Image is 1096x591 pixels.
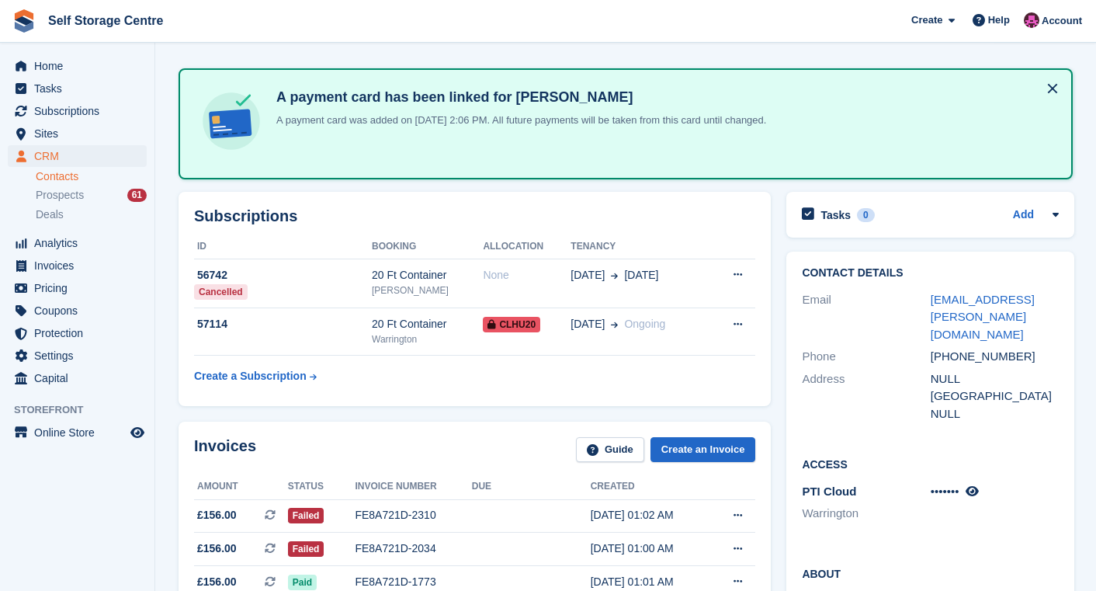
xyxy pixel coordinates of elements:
[802,505,930,523] li: Warrington
[591,574,709,590] div: [DATE] 01:01 AM
[199,89,264,154] img: card-linked-ebf98d0992dc2aeb22e95c0e3c79077019eb2392cfd83c6a337811c24bc77127.svg
[1013,207,1034,224] a: Add
[194,437,256,463] h2: Invoices
[194,362,317,391] a: Create a Subscription
[988,12,1010,28] span: Help
[8,322,147,344] a: menu
[8,78,147,99] a: menu
[34,78,127,99] span: Tasks
[802,485,856,498] span: PTI Cloud
[931,370,1059,388] div: NULL
[197,507,237,523] span: £156.00
[8,255,147,276] a: menu
[911,12,942,28] span: Create
[931,485,959,498] span: •••••••
[34,345,127,367] span: Settings
[372,235,483,259] th: Booking
[931,388,1059,405] div: [GEOGRAPHIC_DATA]
[34,255,127,276] span: Invoices
[8,345,147,367] a: menu
[802,267,1059,280] h2: Contact Details
[194,368,307,384] div: Create a Subscription
[128,423,147,442] a: Preview store
[34,123,127,144] span: Sites
[802,565,1059,581] h2: About
[8,422,147,443] a: menu
[194,235,372,259] th: ID
[34,422,127,443] span: Online Store
[36,188,84,203] span: Prospects
[127,189,147,202] div: 61
[483,235,571,259] th: Allocation
[931,348,1059,366] div: [PHONE_NUMBER]
[931,405,1059,423] div: NULL
[472,475,591,499] th: Due
[8,367,147,389] a: menu
[194,267,372,283] div: 56742
[624,318,665,330] span: Ongoing
[34,277,127,299] span: Pricing
[571,267,605,283] span: [DATE]
[483,267,571,283] div: None
[1024,12,1039,28] img: Ben Scott
[8,145,147,167] a: menu
[270,89,766,106] h4: A payment card has been linked for [PERSON_NAME]
[36,169,147,184] a: Contacts
[34,322,127,344] span: Protection
[576,437,644,463] a: Guide
[34,367,127,389] span: Capital
[34,300,127,322] span: Coupons
[194,207,755,225] h2: Subscriptions
[194,475,288,499] th: Amount
[857,208,875,222] div: 0
[288,575,317,590] span: Paid
[802,456,1059,471] h2: Access
[36,187,147,203] a: Prospects 61
[571,316,605,332] span: [DATE]
[624,267,658,283] span: [DATE]
[194,316,372,332] div: 57114
[8,277,147,299] a: menu
[372,332,483,346] div: Warrington
[931,293,1035,341] a: [EMAIL_ADDRESS][PERSON_NAME][DOMAIN_NAME]
[197,541,237,557] span: £156.00
[8,300,147,322] a: menu
[1042,13,1082,29] span: Account
[650,437,756,463] a: Create an Invoice
[355,574,471,590] div: FE8A721D-1773
[372,267,483,283] div: 20 Ft Container
[591,507,709,523] div: [DATE] 01:02 AM
[355,541,471,557] div: FE8A721D-2034
[802,291,930,344] div: Email
[36,207,147,223] a: Deals
[288,508,324,523] span: Failed
[483,317,540,332] span: CLHU20
[355,507,471,523] div: FE8A721D-2310
[8,100,147,122] a: menu
[591,541,709,557] div: [DATE] 01:00 AM
[197,574,237,590] span: £156.00
[42,8,169,33] a: Self Storage Centre
[571,235,708,259] th: Tenancy
[34,100,127,122] span: Subscriptions
[194,284,248,300] div: Cancelled
[8,55,147,77] a: menu
[14,402,154,418] span: Storefront
[8,123,147,144] a: menu
[34,55,127,77] span: Home
[288,475,356,499] th: Status
[802,348,930,366] div: Phone
[36,207,64,222] span: Deals
[372,283,483,297] div: [PERSON_NAME]
[34,145,127,167] span: CRM
[12,9,36,33] img: stora-icon-8386f47178a22dfd0bd8f6a31ec36ba5ce8667c1dd55bd0f319d3a0aa187defe.svg
[802,370,930,423] div: Address
[34,232,127,254] span: Analytics
[372,316,483,332] div: 20 Ft Container
[591,475,709,499] th: Created
[820,208,851,222] h2: Tasks
[270,113,766,128] p: A payment card was added on [DATE] 2:06 PM. All future payments will be taken from this card unti...
[8,232,147,254] a: menu
[355,475,471,499] th: Invoice number
[288,541,324,557] span: Failed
